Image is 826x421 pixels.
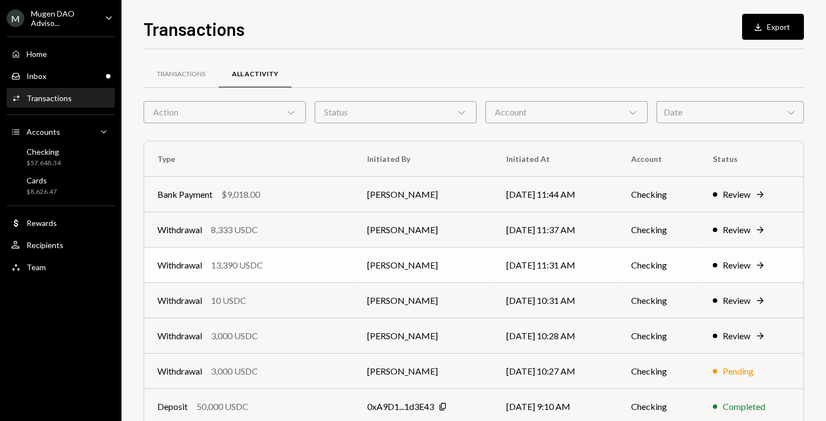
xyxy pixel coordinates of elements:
[211,223,258,236] div: 8,333 USDC
[618,177,700,212] td: Checking
[723,365,754,378] div: Pending
[354,212,493,248] td: [PERSON_NAME]
[493,318,618,354] td: [DATE] 10:28 AM
[157,223,202,236] div: Withdrawal
[221,188,260,201] div: $9,018.00
[144,60,219,88] a: Transactions
[27,159,61,168] div: $57,648.34
[7,122,115,141] a: Accounts
[27,147,61,156] div: Checking
[157,70,205,79] div: Transactions
[144,18,245,40] h1: Transactions
[493,177,618,212] td: [DATE] 11:44 AM
[618,354,700,389] td: Checking
[232,70,278,79] div: All Activity
[27,187,57,197] div: $8,626.47
[493,141,618,177] th: Initiated At
[723,329,750,343] div: Review
[367,400,434,413] div: 0xA9D1...1d3E43
[354,177,493,212] td: [PERSON_NAME]
[27,218,57,228] div: Rewards
[7,172,115,199] a: Cards$8,626.47
[723,188,750,201] div: Review
[723,400,765,413] div: Completed
[493,212,618,248] td: [DATE] 11:37 AM
[144,141,354,177] th: Type
[211,365,258,378] div: 3,000 USDC
[27,240,63,250] div: Recipients
[7,66,115,86] a: Inbox
[7,257,115,277] a: Team
[742,14,804,40] button: Export
[493,283,618,318] td: [DATE] 10:31 AM
[493,248,618,283] td: [DATE] 11:31 AM
[7,144,115,170] a: Checking$57,648.34
[656,101,804,123] div: Date
[723,223,750,236] div: Review
[27,49,47,59] div: Home
[315,101,477,123] div: Status
[493,354,618,389] td: [DATE] 10:27 AM
[27,176,57,185] div: Cards
[354,354,493,389] td: [PERSON_NAME]
[354,318,493,354] td: [PERSON_NAME]
[27,127,60,136] div: Accounts
[7,9,24,27] div: M
[157,365,202,378] div: Withdrawal
[354,283,493,318] td: [PERSON_NAME]
[157,400,188,413] div: Deposit
[723,259,750,272] div: Review
[27,262,46,272] div: Team
[144,101,306,123] div: Action
[618,318,700,354] td: Checking
[7,88,115,108] a: Transactions
[7,213,115,233] a: Rewards
[700,141,803,177] th: Status
[485,101,648,123] div: Account
[219,60,292,88] a: All Activity
[211,294,246,307] div: 10 USDC
[197,400,248,413] div: 50,000 USDC
[157,294,202,307] div: Withdrawal
[211,259,263,272] div: 13,390 USDC
[354,248,493,283] td: [PERSON_NAME]
[157,329,202,343] div: Withdrawal
[618,248,700,283] td: Checking
[27,71,46,81] div: Inbox
[723,294,750,307] div: Review
[27,93,72,103] div: Transactions
[354,141,493,177] th: Initiated By
[31,9,96,28] div: Mugen DAO Adviso...
[157,188,213,201] div: Bank Payment
[7,235,115,255] a: Recipients
[157,259,202,272] div: Withdrawal
[211,329,258,343] div: 3,000 USDC
[618,283,700,318] td: Checking
[618,212,700,248] td: Checking
[7,44,115,64] a: Home
[618,141,700,177] th: Account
